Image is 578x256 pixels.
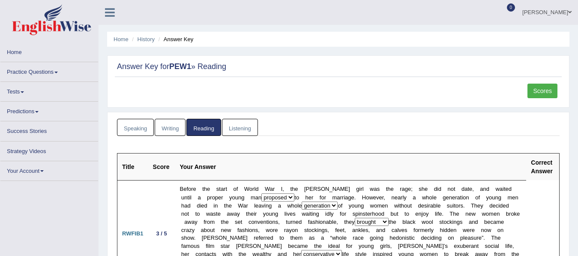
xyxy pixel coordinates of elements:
[0,121,98,138] a: Success Stories
[155,119,186,136] a: Writing
[156,35,194,43] li: Answer Key
[527,84,557,98] a: Scores
[526,154,559,181] th: Correct Answer
[186,119,221,136] a: Reading
[138,36,155,42] a: History
[0,102,98,118] a: Predictions
[0,161,98,178] a: Your Account
[507,3,515,12] span: 0
[175,154,527,181] th: Your Answer
[0,62,98,79] a: Practice Questions
[0,42,98,59] a: Home
[148,154,175,181] th: Score
[169,62,191,71] strong: PEW1
[122,230,144,237] b: RWFIB1
[117,119,154,136] a: Speaking
[117,154,148,181] th: Title
[0,82,98,99] a: Tests
[117,63,560,71] h2: Answer Key for » Reading
[153,229,171,238] div: 3 / 5
[0,142,98,158] a: Strategy Videos
[222,119,258,136] a: Listening
[114,36,129,42] a: Home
